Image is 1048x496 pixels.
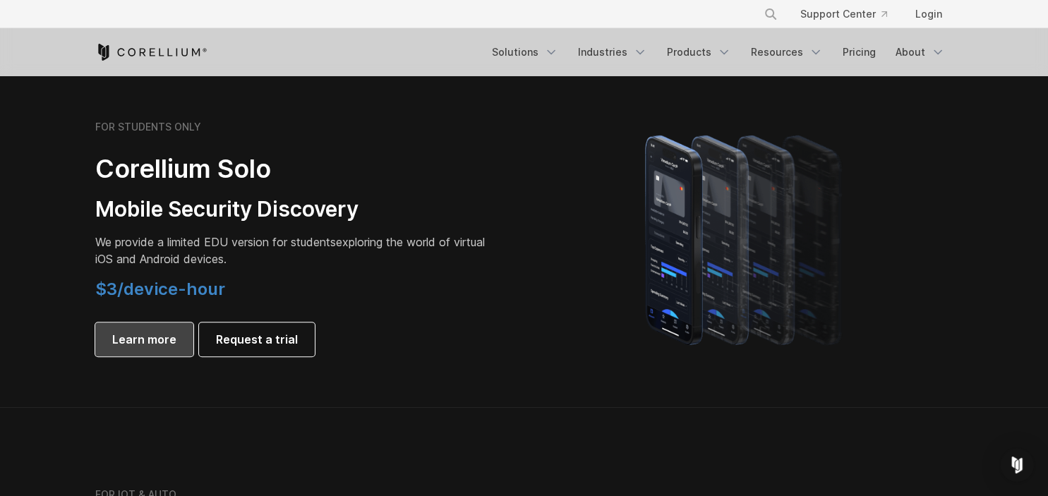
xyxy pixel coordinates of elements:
span: $3/device-hour [95,279,225,299]
a: Support Center [789,1,898,27]
div: Open Intercom Messenger [1000,448,1034,482]
img: A lineup of four iPhone models becoming more gradient and blurred [617,115,874,362]
button: Search [758,1,783,27]
div: Navigation Menu [747,1,953,27]
a: Login [904,1,953,27]
span: Request a trial [216,331,298,348]
span: Learn more [112,331,176,348]
a: Corellium Home [95,44,207,61]
a: Products [658,40,740,65]
span: We provide a limited EDU version for students [95,235,336,249]
div: Navigation Menu [483,40,953,65]
h2: Corellium Solo [95,153,490,185]
a: Solutions [483,40,567,65]
a: Resources [742,40,831,65]
h3: Mobile Security Discovery [95,196,490,223]
a: Pricing [834,40,884,65]
p: exploring the world of virtual iOS and Android devices. [95,234,490,267]
a: About [887,40,953,65]
h6: FOR STUDENTS ONLY [95,121,201,133]
a: Learn more [95,322,193,356]
a: Industries [570,40,656,65]
a: Request a trial [199,322,315,356]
